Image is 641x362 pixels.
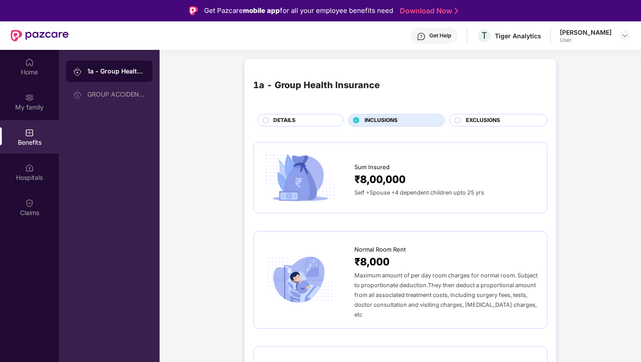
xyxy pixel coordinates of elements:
div: Get Pazcare for all your employee benefits need [204,5,393,16]
span: Sum Insured [354,163,390,171]
span: Self +Spouse +4 dependent children upto 25 yrs [354,189,484,196]
span: ₹8,00,000 [354,171,406,187]
div: User [560,37,612,44]
img: icon [263,254,338,306]
img: svg+xml;base64,PHN2ZyBpZD0iQmVuZWZpdHMiIHhtbG5zPSJodHRwOi8vd3d3LnczLm9yZy8yMDAwL3N2ZyIgd2lkdGg9Ij... [25,128,34,137]
img: svg+xml;base64,PHN2ZyB3aWR0aD0iMjAiIGhlaWdodD0iMjAiIHZpZXdCb3g9IjAgMCAyMCAyMCIgZmlsbD0ibm9uZSIgeG... [73,90,82,99]
img: svg+xml;base64,PHN2ZyBpZD0iSGVscC0zMngzMiIgeG1sbnM9Imh0dHA6Ly93d3cudzMub3JnLzIwMDAvc3ZnIiB3aWR0aD... [417,32,426,41]
a: Download Now [400,6,456,16]
img: icon [263,151,338,204]
span: T [481,30,487,41]
img: svg+xml;base64,PHN2ZyBpZD0iSG9zcGl0YWxzIiB4bWxucz0iaHR0cDovL3d3dy53My5vcmcvMjAwMC9zdmciIHdpZHRoPS... [25,163,34,172]
div: Tiger Analytics [495,32,541,40]
div: GROUP ACCIDENTAL INSURANCE [87,91,145,98]
img: New Pazcare Logo [11,30,69,41]
img: svg+xml;base64,PHN2ZyBpZD0iSG9tZSIgeG1sbnM9Imh0dHA6Ly93d3cudzMub3JnLzIwMDAvc3ZnIiB3aWR0aD0iMjAiIG... [25,58,34,67]
span: Normal Room Rent [354,245,406,254]
div: 1a - Group Health Insurance [87,67,145,76]
span: INCLUSIONS [365,116,398,125]
img: svg+xml;base64,PHN2ZyB3aWR0aD0iMjAiIGhlaWdodD0iMjAiIHZpZXdCb3g9IjAgMCAyMCAyMCIgZmlsbD0ibm9uZSIgeG... [25,93,34,102]
span: Maximum amount of per day room charges for normal room. Subject to proportionate deduction.They t... [354,272,538,318]
span: ₹8,000 [354,254,390,270]
span: EXCLUSIONS [466,116,500,125]
div: Get Help [429,32,451,39]
img: svg+xml;base64,PHN2ZyB3aWR0aD0iMjAiIGhlaWdodD0iMjAiIHZpZXdCb3g9IjAgMCAyMCAyMCIgZmlsbD0ibm9uZSIgeG... [73,67,82,76]
strong: mobile app [243,6,280,15]
img: svg+xml;base64,PHN2ZyBpZD0iQ2xhaW0iIHhtbG5zPSJodHRwOi8vd3d3LnczLm9yZy8yMDAwL3N2ZyIgd2lkdGg9IjIwIi... [25,199,34,207]
img: svg+xml;base64,PHN2ZyBpZD0iRHJvcGRvd24tMzJ4MzIiIHhtbG5zPSJodHRwOi8vd3d3LnczLm9yZy8yMDAwL3N2ZyIgd2... [621,32,629,39]
div: 1a - Group Health Insurance [253,78,380,92]
div: [PERSON_NAME] [560,28,612,37]
span: DETAILS [273,116,296,125]
img: Stroke [455,6,458,16]
img: Logo [189,6,198,15]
